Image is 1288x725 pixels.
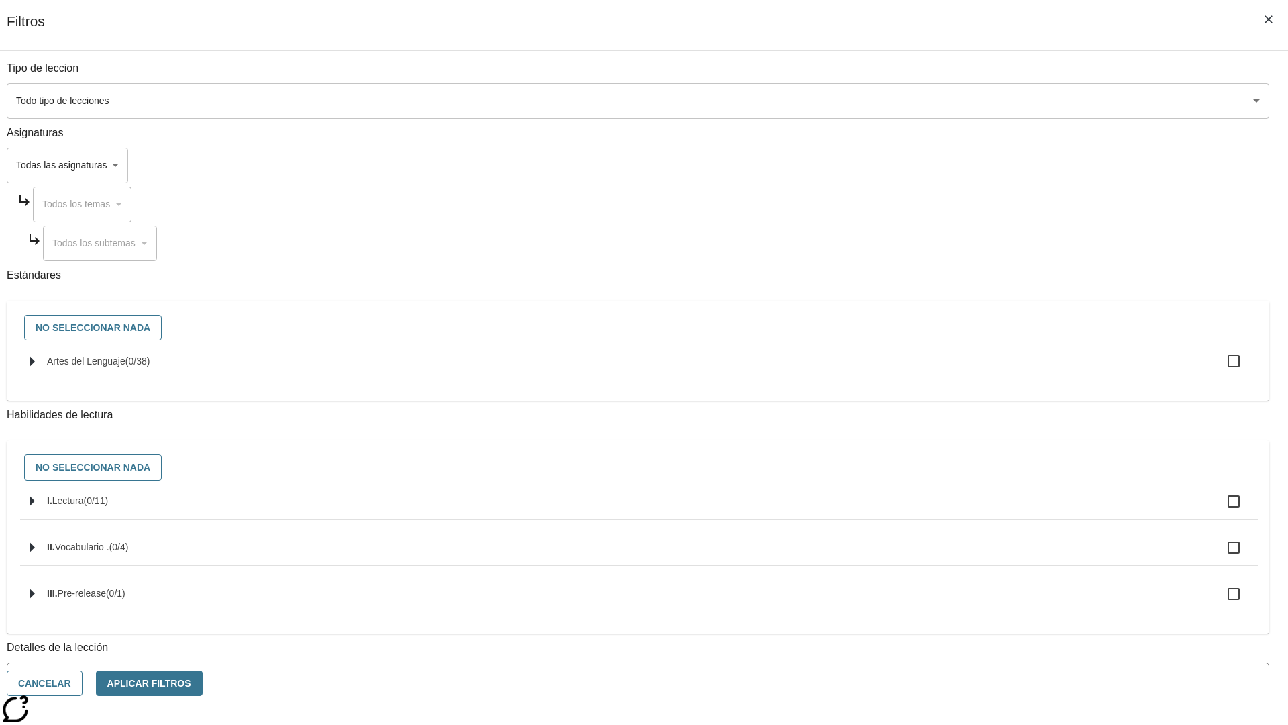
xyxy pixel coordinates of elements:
h1: Filtros [7,13,45,50]
p: Asignaturas [7,126,1269,141]
p: Habilidades de lectura [7,407,1269,423]
span: Vocabulario . [55,542,109,552]
span: Lectura [52,495,84,506]
span: 0 estándares seleccionados/38 estándares en grupo [125,356,150,367]
p: Tipo de leccion [7,61,1269,77]
span: Pre-release [58,588,106,599]
p: Estándares [7,268,1269,283]
button: No seleccionar nada [24,315,162,341]
ul: Seleccione habilidades [20,484,1258,623]
div: Seleccione habilidades [17,451,1258,484]
button: No seleccionar nada [24,454,162,481]
p: Detalles de la lección [7,640,1269,656]
div: Seleccione estándares [17,311,1258,344]
div: Seleccione una Asignatura [33,187,131,222]
span: 0 estándares seleccionados/11 estándares en grupo [83,495,108,506]
div: Seleccione una Asignatura [43,226,157,261]
button: Aplicar Filtros [96,671,203,697]
span: 0 estándares seleccionados/4 estándares en grupo [109,542,129,552]
span: III. [47,588,58,599]
div: Seleccione un tipo de lección [7,83,1269,119]
span: 0 estándares seleccionados/1 estándares en grupo [106,588,125,599]
ul: Seleccione estándares [20,344,1258,390]
span: II. [47,542,55,552]
button: Cerrar los filtros del Menú lateral [1254,5,1283,34]
div: La Actividad cubre los factores a considerar para el ajuste automático del lexile [7,663,1269,692]
span: Artes del Lenguaje [47,356,125,367]
div: Seleccione una Asignatura [7,148,128,183]
button: Cancelar [7,671,83,697]
span: I. [47,495,52,506]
